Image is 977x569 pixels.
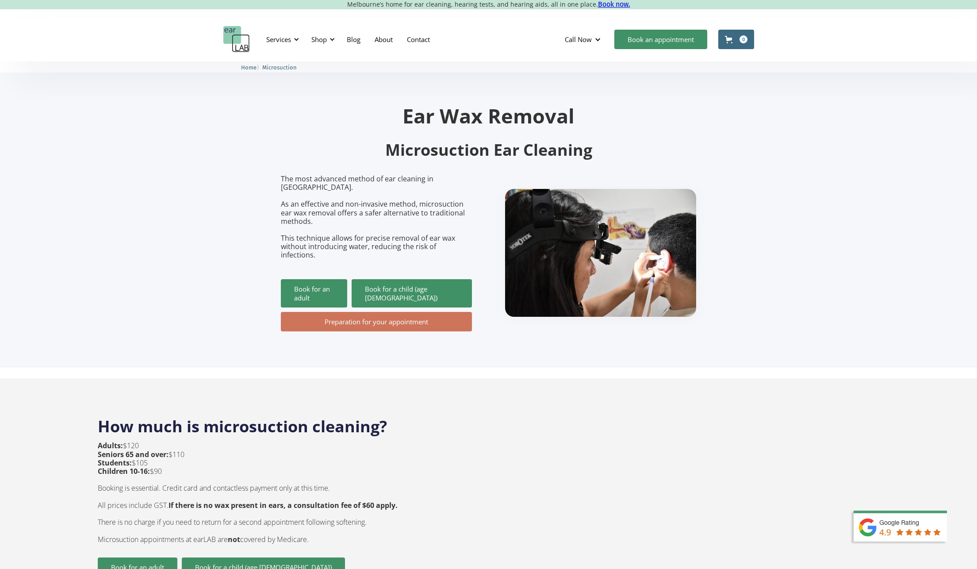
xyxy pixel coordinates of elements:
[739,35,747,43] div: 0
[261,26,302,53] div: Services
[262,63,297,71] a: Microsuction
[223,26,250,53] a: home
[98,450,169,459] strong: Seniors 65 and over:
[281,106,697,126] h1: Ear Wax Removal
[169,500,398,510] strong: If there is no wax present in ears, a consultation fee of $60 apply.
[281,140,697,161] h2: Microsuction Ear Cleaning
[98,442,398,543] p: $120 $110 $105 $90 Booking is essential. Credit card and contactless payment only at this time. A...
[241,64,257,71] span: Home
[505,189,696,317] img: boy getting ear checked.
[228,534,240,544] strong: not
[400,27,437,52] a: Contact
[718,30,754,49] a: Open cart
[311,35,327,44] div: Shop
[352,279,472,308] a: Book for a child (age [DEMOGRAPHIC_DATA])
[98,441,123,450] strong: Adults:
[565,35,592,44] div: Call Now
[241,63,262,72] li: 〉
[281,279,347,308] a: Book for an adult
[281,175,472,260] p: The most advanced method of ear cleaning in [GEOGRAPHIC_DATA]. As an effective and non-invasive m...
[98,466,150,476] strong: Children 10-16:
[98,458,132,468] strong: Students:
[558,26,610,53] div: Call Now
[340,27,368,52] a: Blog
[614,30,707,49] a: Book an appointment
[368,27,400,52] a: About
[262,64,297,71] span: Microsuction
[241,63,257,71] a: Home
[281,312,472,331] a: Preparation for your appointment
[306,26,337,53] div: Shop
[98,407,879,437] h2: How much is microsuction cleaning?
[266,35,291,44] div: Services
